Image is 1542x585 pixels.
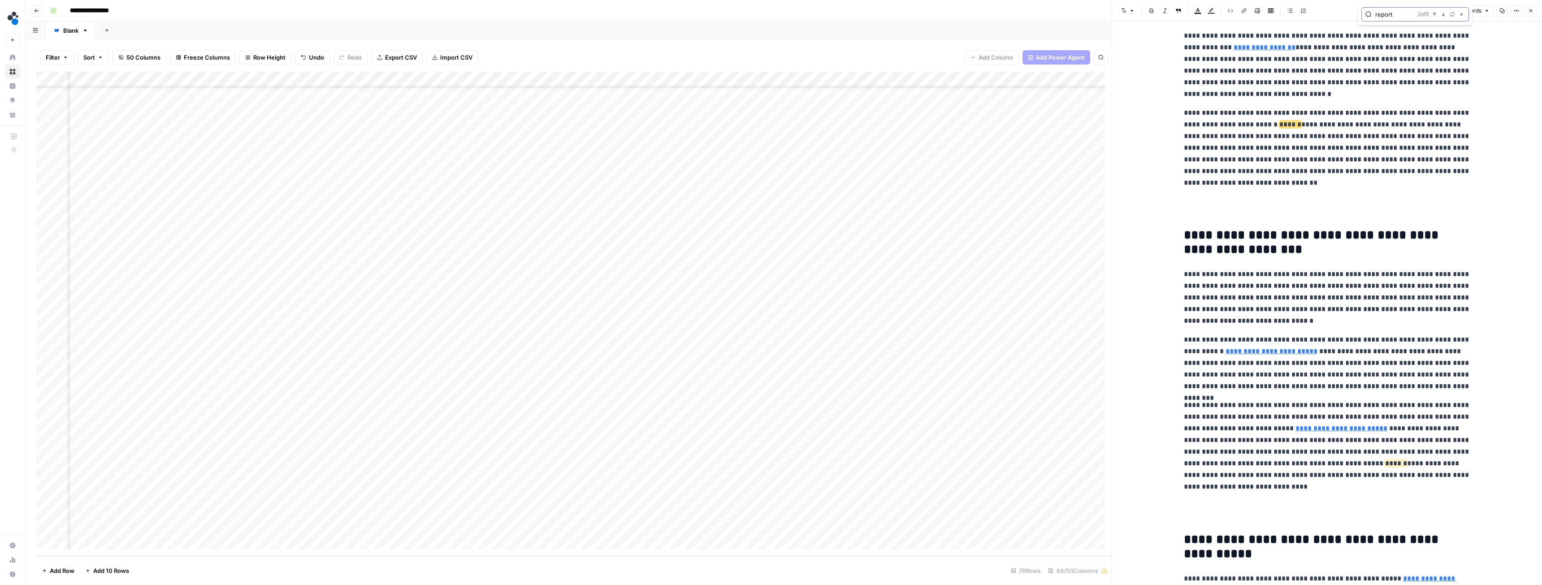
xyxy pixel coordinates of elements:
span: Undo [309,53,324,62]
div: 49/50 Columns [1044,563,1112,578]
span: Redo [347,53,362,62]
img: spot.ai Logo [5,10,22,26]
span: Export CSV [385,53,417,62]
button: Add 10 Rows [80,563,134,578]
a: Blank [46,22,96,39]
span: Add Power Agent [1036,53,1085,62]
span: Import CSV [440,53,472,62]
a: Settings [5,538,20,553]
a: Insights [5,79,20,93]
button: Add Column [965,50,1019,65]
span: Sort [83,53,95,62]
span: Filter [46,53,60,62]
input: Search [1375,10,1414,19]
a: Your Data [5,108,20,122]
a: Usage [5,553,20,567]
button: Row Height [239,50,291,65]
button: Freeze Columns [170,50,236,65]
button: Import CSV [426,50,478,65]
span: Add Row [50,566,74,575]
button: Workspace: spot.ai [5,7,20,30]
button: 50 Columns [113,50,166,65]
span: 50 Columns [126,53,160,62]
a: Home [5,50,20,65]
span: Add Column [979,53,1013,62]
div: Blank [63,26,78,35]
button: Sort [78,50,109,65]
button: Export CSV [371,50,423,65]
a: Opportunities [5,93,20,108]
span: Row Height [253,53,286,62]
button: Redo [334,50,368,65]
a: Browse [5,65,20,79]
span: Add 10 Rows [93,566,129,575]
button: Help + Support [5,567,20,581]
span: Freeze Columns [184,53,230,62]
span: 2 of 5 [1418,10,1429,18]
button: Add Row [36,563,80,578]
button: Filter [40,50,74,65]
button: Undo [295,50,330,65]
button: Add Power Agent [1022,50,1090,65]
div: 78 Rows [1007,563,1044,578]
